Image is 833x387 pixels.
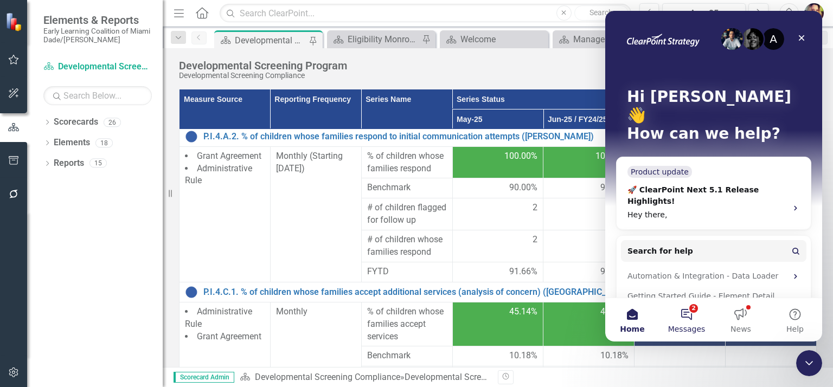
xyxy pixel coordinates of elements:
[185,130,198,143] img: No Information
[104,118,121,127] div: 26
[600,350,629,362] span: 10.18%
[54,137,90,149] a: Elements
[5,12,24,31] img: ClearPoint Strategy
[43,61,152,73] a: Developmental Screening Compliance
[726,346,817,366] td: Double-Click to Edit
[361,230,452,262] td: Double-Click to Edit
[804,3,824,23] img: Laurie Dunn
[452,346,543,366] td: Double-Click to Edit
[796,350,822,376] iframe: Intercom live chat
[662,3,746,23] button: Aug-25
[443,33,546,46] a: Welcome
[452,230,543,262] td: Double-Click to Edit
[174,372,234,383] span: Scorecard Admin
[203,132,811,141] a: P.I.4.A.2. % of children whose families respond to initial communication attempts ([PERSON_NAME])
[509,266,537,278] span: 91.66%
[255,372,400,382] a: Developmental Screening Compliance
[270,146,361,282] td: Double-Click to Edit
[43,27,152,44] small: Early Learning Coalition of Miami Dade/[PERSON_NAME]
[367,234,447,259] span: # of children whose families respond
[600,182,629,194] span: 90.00%
[180,282,817,302] td: Double-Click to Edit Right Click for Context Menu
[543,178,635,198] td: Double-Click to Edit
[573,33,658,46] div: Manage Scorecards
[574,5,629,21] button: Search
[361,178,452,198] td: Double-Click to Edit
[600,306,629,318] span: 48.16%
[460,33,546,46] div: Welcome
[367,350,447,362] span: Benchmark
[509,350,537,362] span: 10.18%
[405,372,537,382] div: Developmental Screening Program
[240,371,490,384] div: »
[197,331,261,341] span: Grant Agreement
[452,178,543,198] td: Double-Click to Edit
[666,7,742,20] div: Aug-25
[595,150,629,163] span: 100.00%
[89,159,107,168] div: 15
[509,306,537,318] span: 45.14%
[180,146,271,282] td: Double-Click to Edit
[533,234,537,246] span: 2
[509,182,537,194] span: 90.00%
[220,4,631,23] input: Search ClearPoint...
[635,346,726,366] td: Double-Click to Edit
[235,34,306,47] div: Developmental Screening Program
[367,306,447,343] span: % of children whose families accept services
[54,157,84,170] a: Reports
[330,33,419,46] a: Eligibility Monroe Dashboard
[589,8,613,17] span: Search
[203,287,811,297] a: P.I.4.C.1. % of children whose families accept additional services (analysis of concern) ([GEOGRA...
[179,60,347,72] div: Developmental Screening Program
[180,126,817,146] td: Double-Click to Edit Right Click for Context Menu
[95,138,113,147] div: 18
[185,286,198,299] img: No Information
[276,150,356,175] div: Monthly (Starting [DATE])
[185,306,252,329] span: Administrative Rule
[543,346,635,366] td: Double-Click to Edit
[533,202,537,214] span: 2
[54,116,98,128] a: Scorecards
[367,266,447,278] span: FYTD
[361,346,452,366] td: Double-Click to Edit
[185,163,252,186] span: Administrative Rule
[348,33,419,46] div: Eligibility Monroe Dashboard
[43,86,152,105] input: Search Below...
[555,33,658,46] a: Manage Scorecards
[276,306,356,318] div: Monthly
[367,202,447,227] span: # of children flagged for follow up
[504,150,537,163] span: 100.00%
[600,266,629,278] span: 92.35%
[367,182,447,194] span: Benchmark
[43,14,152,27] span: Elements & Reports
[543,230,635,262] td: Double-Click to Edit
[605,11,822,341] iframe: Intercom live chat
[179,72,347,80] div: Developmental Screening Compliance
[197,151,261,161] span: Grant Agreement
[367,150,447,175] span: % of children whose families respond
